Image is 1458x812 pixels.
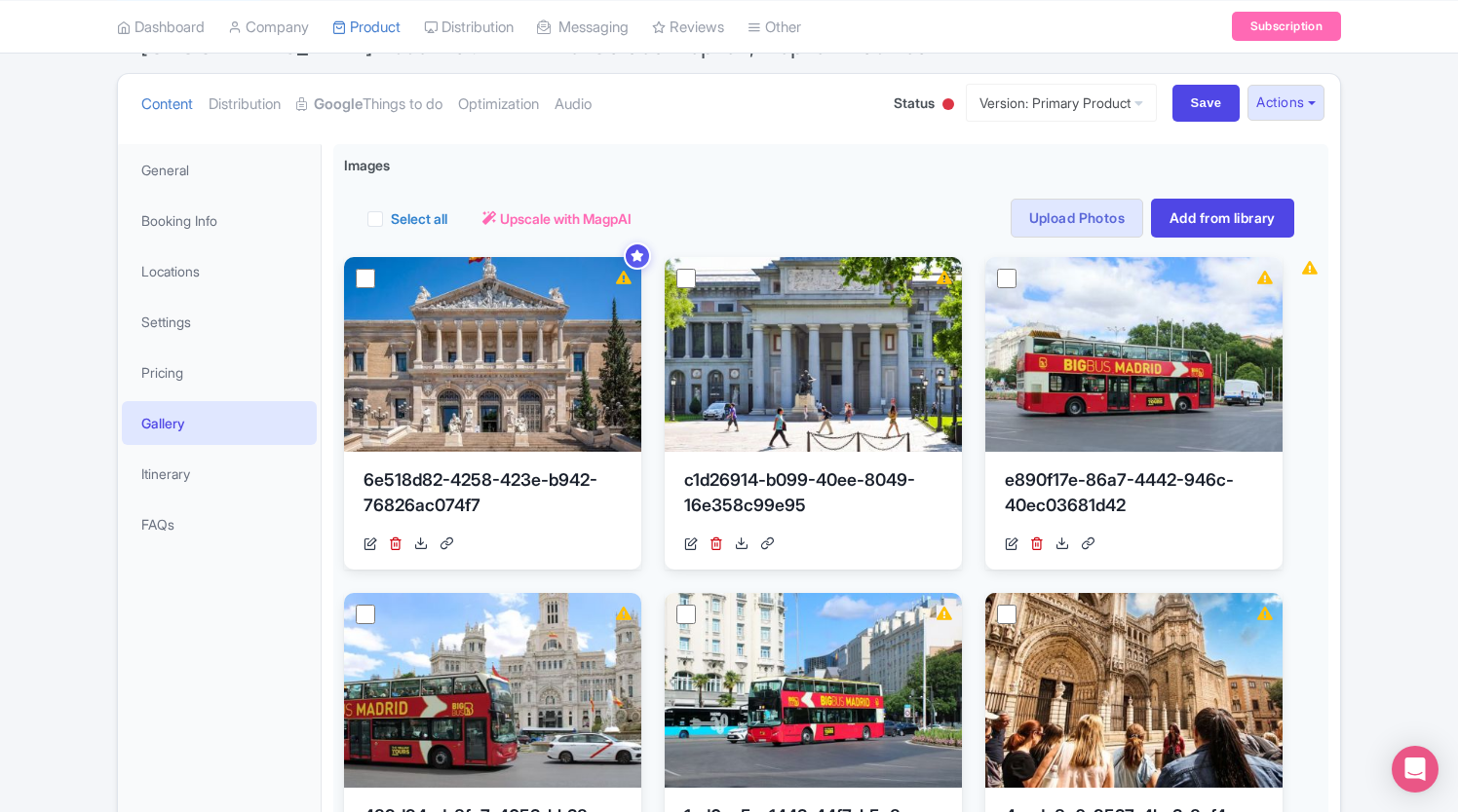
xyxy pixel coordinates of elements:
[966,84,1157,122] a: Version: Primary Product
[314,93,363,116] strong: Google
[122,249,317,293] a: Locations
[1151,199,1294,238] a: Add from library
[122,452,317,496] a: Itinerary
[555,74,592,135] a: Audio
[684,467,942,526] div: c1d26914-b099-40ee-8049-16e358c99e95
[1247,85,1324,121] button: Actions
[296,74,442,135] a: GoogleThings to do
[1232,12,1341,41] a: Subscription
[1005,467,1263,526] div: e890f17e-86a7-4442-946c-40ec03681d42
[140,31,937,59] span: [GEOGRAPHIC_DATA] Essential: 24hr Live-Guided Hop-on, Hop-off Bus Tour
[894,92,935,113] span: Status
[1392,746,1439,793] div: Open Intercom Messenger
[122,300,317,344] a: Settings
[122,148,317,192] a: General
[458,74,539,135] a: Optimization
[1011,199,1143,238] a: Upload Photos
[122,351,317,394] a: Pricing
[122,401,317,445] a: Gallery
[391,208,447,229] label: Select all
[344,155,390,175] span: Images
[500,208,632,229] span: Upscale with MagpAI
[939,91,958,121] div: Inactive
[209,74,281,135] a: Distribution
[364,467,622,526] div: 6e518d82-4258-423e-b942-76826ac074f7
[122,199,317,242] a: Booking Info
[482,208,632,229] a: Upscale with MagpAI
[141,74,193,135] a: Content
[122,502,317,546] a: FAQs
[1172,85,1241,122] input: Save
